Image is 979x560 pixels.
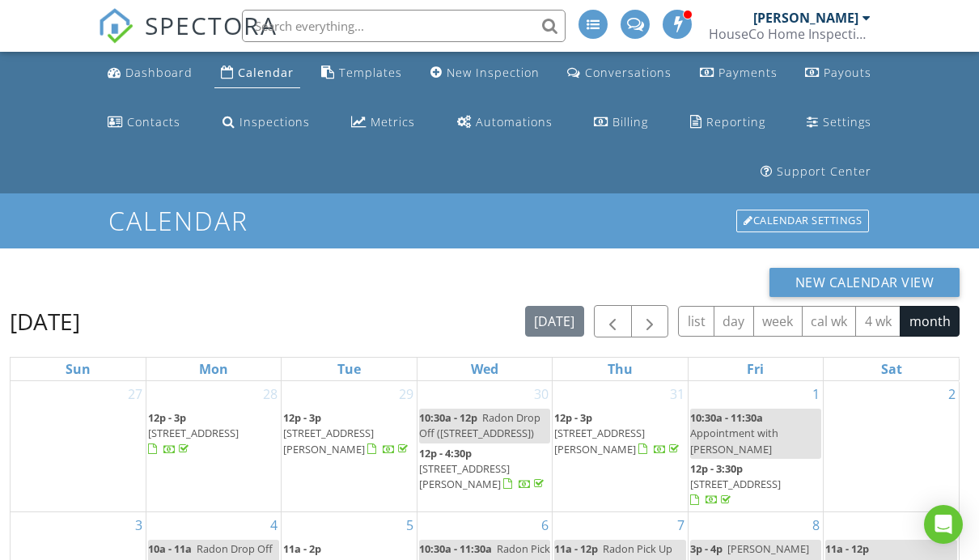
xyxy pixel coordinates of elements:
[125,65,193,80] div: Dashboard
[690,541,723,556] span: 3p - 4p
[554,410,592,425] span: 12p - 3p
[98,8,133,44] img: The Best Home Inspection Software - Spectora
[283,541,321,556] span: 11a - 2p
[736,210,869,232] div: Calendar Settings
[690,461,781,507] a: 12p - 3:30p [STREET_ADDRESS]
[447,65,540,80] div: New Inspection
[101,108,187,138] a: Contacts
[561,58,678,88] a: Conversations
[148,426,239,440] span: [STREET_ADDRESS]
[419,444,550,495] a: 12p - 4:30p [STREET_ADDRESS][PERSON_NAME]
[769,268,960,297] button: New Calendar View
[125,381,146,407] a: Go to July 27, 2025
[419,410,540,440] span: Radon Drop Off ([STREET_ADDRESS])
[594,305,632,338] button: Previous month
[777,163,871,179] div: Support Center
[260,381,281,407] a: Go to July 28, 2025
[148,541,192,556] span: 10a - 11a
[754,157,878,187] a: Support Center
[334,358,364,380] a: Tuesday
[267,512,281,538] a: Go to August 4, 2025
[417,381,552,512] td: Go to July 30, 2025
[799,58,878,88] a: Payouts
[693,58,784,88] a: Payments
[419,410,477,425] span: 10:30a - 12p
[216,108,316,138] a: Inspections
[531,381,552,407] a: Go to July 30, 2025
[396,381,417,407] a: Go to July 29, 2025
[604,358,636,380] a: Thursday
[706,114,765,129] div: Reporting
[690,426,778,456] span: Appointment with [PERSON_NAME]
[809,381,823,407] a: Go to August 1, 2025
[585,65,672,80] div: Conversations
[345,108,422,138] a: Metrics
[945,381,959,407] a: Go to August 2, 2025
[674,512,688,538] a: Go to August 7, 2025
[690,461,743,476] span: 12p - 3:30p
[824,381,959,512] td: Go to August 2, 2025
[132,512,146,538] a: Go to August 3, 2025
[148,410,239,456] a: 12p - 3p [STREET_ADDRESS]
[146,381,281,512] td: Go to July 28, 2025
[127,114,180,129] div: Contacts
[709,26,871,42] div: HouseCo Home Inspection Services LLC
[283,409,414,460] a: 12p - 3p [STREET_ADDRESS][PERSON_NAME]
[924,505,963,544] div: Open Intercom Messenger
[900,306,960,337] button: month
[678,306,714,337] button: list
[419,446,547,491] a: 12p - 4:30p [STREET_ADDRESS][PERSON_NAME]
[714,306,754,337] button: day
[553,381,688,512] td: Go to July 31, 2025
[612,114,648,129] div: Billing
[476,114,553,129] div: Automations
[690,410,763,425] span: 10:30a - 11:30a
[825,541,869,556] span: 11a - 12p
[451,108,559,138] a: Automations (Advanced)
[554,410,682,456] a: 12p - 3p [STREET_ADDRESS][PERSON_NAME]
[744,358,767,380] a: Friday
[718,65,778,80] div: Payments
[855,306,901,337] button: 4 wk
[688,381,823,512] td: Go to August 1, 2025
[690,460,821,511] a: 12p - 3:30p [STREET_ADDRESS]
[145,8,278,42] span: SPECTORA
[468,358,502,380] a: Wednesday
[282,381,417,512] td: Go to July 29, 2025
[800,108,878,138] a: Settings
[98,22,278,56] a: SPECTORA
[101,58,199,88] a: Dashboard
[809,512,823,538] a: Go to August 8, 2025
[315,58,409,88] a: Templates
[690,477,781,491] span: [STREET_ADDRESS]
[667,381,688,407] a: Go to July 31, 2025
[238,65,294,80] div: Calendar
[554,426,645,456] span: [STREET_ADDRESS][PERSON_NAME]
[684,108,772,138] a: Reporting
[62,358,94,380] a: Sunday
[538,512,552,538] a: Go to August 6, 2025
[587,108,655,138] a: Billing
[419,446,472,460] span: 12p - 4:30p
[631,305,669,338] button: Next month
[239,114,310,129] div: Inspections
[148,409,279,460] a: 12p - 3p [STREET_ADDRESS]
[753,10,858,26] div: [PERSON_NAME]
[283,426,374,456] span: [STREET_ADDRESS][PERSON_NAME]
[214,58,300,88] a: Calendar
[419,541,492,556] span: 10:30a - 11:30a
[823,114,871,129] div: Settings
[283,410,411,456] a: 12p - 3p [STREET_ADDRESS][PERSON_NAME]
[242,10,566,42] input: Search everything...
[108,206,871,235] h1: Calendar
[878,358,905,380] a: Saturday
[554,409,685,460] a: 12p - 3p [STREET_ADDRESS][PERSON_NAME]
[11,381,146,512] td: Go to July 27, 2025
[802,306,857,337] button: cal wk
[419,461,510,491] span: [STREET_ADDRESS][PERSON_NAME]
[403,512,417,538] a: Go to August 5, 2025
[196,358,231,380] a: Monday
[824,65,871,80] div: Payouts
[525,306,584,337] button: [DATE]
[753,306,803,337] button: week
